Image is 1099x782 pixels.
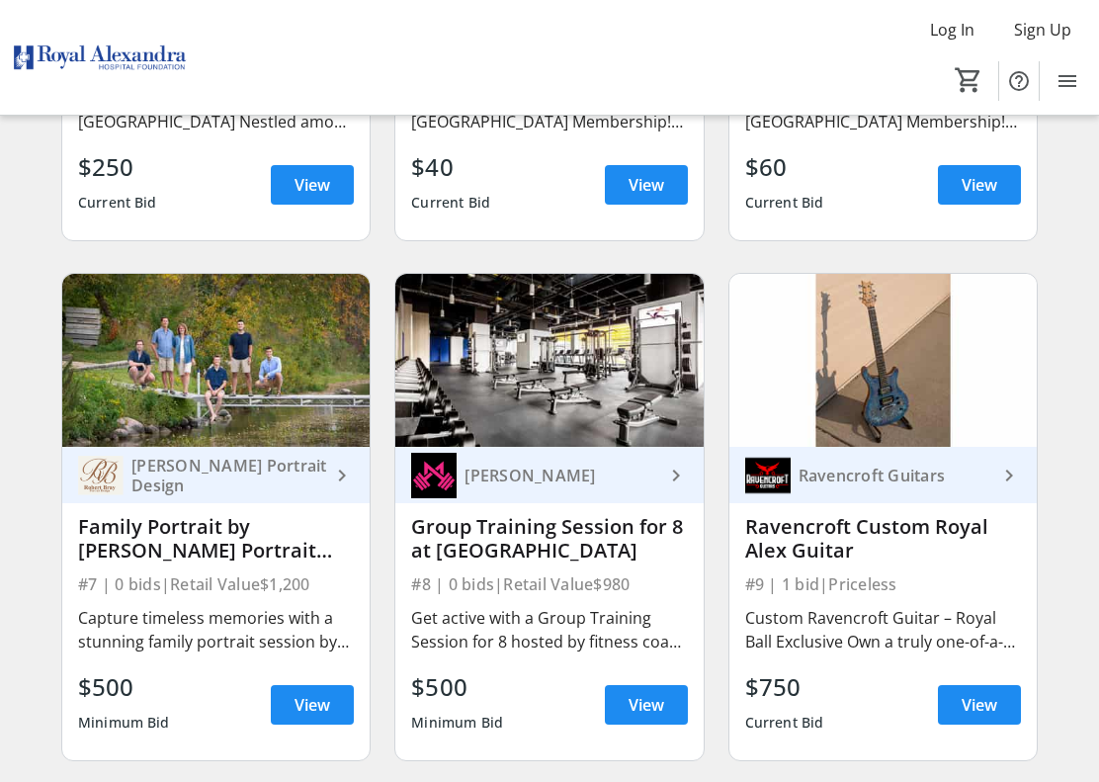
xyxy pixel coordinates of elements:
[930,18,974,42] span: Log In
[745,453,791,498] img: Ravencroft Guitars
[664,464,688,487] mat-icon: keyboard_arrow_right
[78,453,124,498] img: Robert Bray Portrait Design
[411,570,687,598] div: #8 | 0 bids | Retail Value $980
[629,173,664,197] span: View
[395,274,703,447] img: Group Training Session for 8 at Archetype
[411,606,687,653] div: Get active with a Group Training Session for 8 hosted by fitness coach [PERSON_NAME]. This sessio...
[271,685,354,725] a: View
[962,693,997,717] span: View
[78,185,157,220] div: Current Bid
[457,466,663,485] div: [PERSON_NAME]
[411,705,503,740] div: Minimum Bid
[411,669,503,705] div: $500
[605,165,688,205] a: View
[62,274,370,447] img: Family Portrait by Robert Bray Portrait Design
[962,173,997,197] span: View
[745,570,1021,598] div: #9 | 1 bid | Priceless
[411,453,457,498] img: Mukai Maromo
[295,173,330,197] span: View
[78,669,170,705] div: $500
[951,62,986,98] button: Cart
[78,606,354,653] div: Capture timeless memories with a stunning family portrait session by renowned [DEMOGRAPHIC_DATA] ...
[411,185,490,220] div: Current Bid
[999,61,1039,101] button: Help
[938,685,1021,725] a: View
[745,705,824,740] div: Current Bid
[1048,61,1087,101] button: Menu
[605,685,688,725] a: View
[998,14,1087,45] button: Sign Up
[791,466,997,485] div: Ravencroft Guitars
[914,14,990,45] button: Log In
[745,669,824,705] div: $750
[78,705,170,740] div: Minimum Bid
[78,515,354,563] div: Family Portrait by [PERSON_NAME] Portrait Design
[997,464,1021,487] mat-icon: keyboard_arrow_right
[78,570,354,598] div: #7 | 0 bids | Retail Value $1,200
[745,149,824,185] div: $60
[12,8,188,107] img: Royal Alexandra Hospital Foundation's Logo
[629,693,664,717] span: View
[395,447,703,503] a: Mukai Maromo[PERSON_NAME]
[729,274,1037,447] img: Ravencroft Custom Royal Alex Guitar
[938,165,1021,205] a: View
[745,606,1021,653] div: Custom Ravencroft Guitar – Royal Ball Exclusive Own a truly one-of-a-kind masterpiece handcrafted...
[78,149,157,185] div: $250
[62,447,370,503] a: Robert Bray Portrait Design[PERSON_NAME] Portrait Design
[729,447,1037,503] a: Ravencroft GuitarsRavencroft Guitars
[745,185,824,220] div: Current Bid
[330,464,354,487] mat-icon: keyboard_arrow_right
[411,149,490,185] div: $40
[271,165,354,205] a: View
[411,515,687,563] div: Group Training Session for 8 at [GEOGRAPHIC_DATA]
[1014,18,1071,42] span: Sign Up
[295,693,330,717] span: View
[124,456,330,495] div: [PERSON_NAME] Portrait Design
[745,515,1021,563] div: Ravencroft Custom Royal Alex Guitar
